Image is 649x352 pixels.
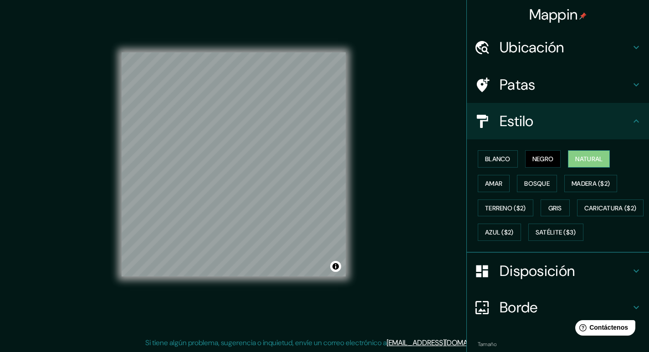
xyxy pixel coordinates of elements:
iframe: Lanzador de widgets de ayuda [568,316,639,342]
font: Patas [500,75,536,94]
button: Caricatura ($2) [577,199,644,217]
div: Ubicación [467,29,649,66]
font: Estilo [500,112,534,131]
font: Gris [548,204,562,212]
font: Mappin [529,5,578,24]
font: Disposición [500,261,575,281]
font: Terreno ($2) [485,204,526,212]
div: Borde [467,289,649,326]
div: Patas [467,66,649,103]
font: Negro [532,155,554,163]
font: Natural [575,155,603,163]
img: pin-icon.png [579,12,587,20]
font: Madera ($2) [572,179,610,188]
a: [EMAIL_ADDRESS][DOMAIN_NAME] [387,338,499,347]
button: Negro [525,150,561,168]
button: Amar [478,175,510,192]
font: Satélite ($3) [536,229,576,237]
button: Gris [541,199,570,217]
button: Satélite ($3) [528,224,583,241]
font: Amar [485,179,502,188]
button: Madera ($2) [564,175,617,192]
font: Si tiene algún problema, sugerencia o inquietud, envíe un correo electrónico a [145,338,387,347]
button: Blanco [478,150,518,168]
button: Activar o desactivar atribución [330,261,341,272]
div: Estilo [467,103,649,139]
canvas: Mapa [122,52,346,276]
font: Blanco [485,155,511,163]
button: Azul ($2) [478,224,521,241]
button: Terreno ($2) [478,199,533,217]
font: Tamaño [478,341,496,348]
button: Natural [568,150,610,168]
div: Disposición [467,253,649,289]
font: Bosque [524,179,550,188]
font: Azul ($2) [485,229,514,237]
font: Caricatura ($2) [584,204,637,212]
font: Borde [500,298,538,317]
font: Ubicación [500,38,564,57]
button: Bosque [517,175,557,192]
